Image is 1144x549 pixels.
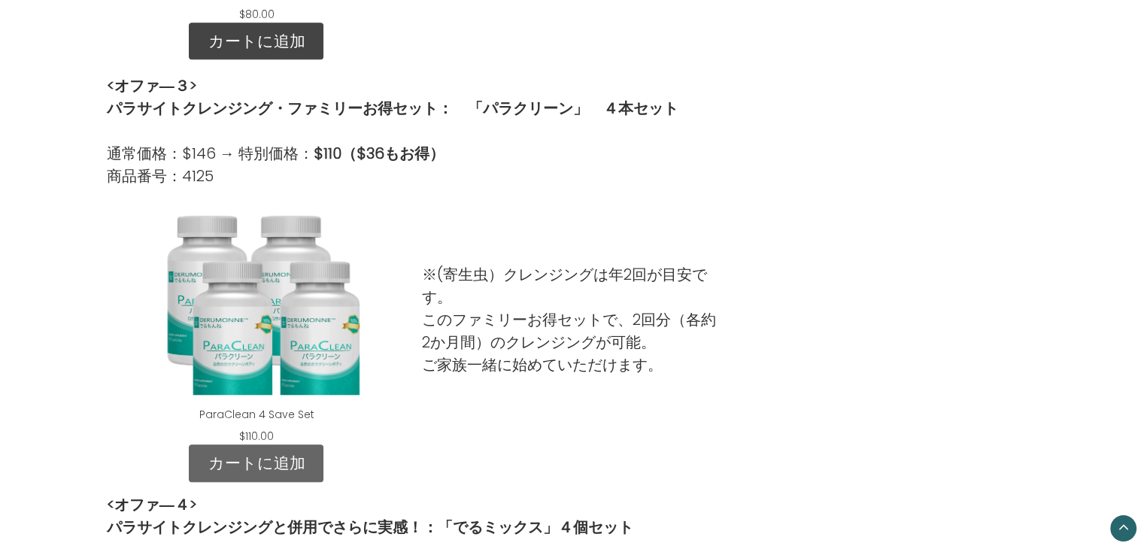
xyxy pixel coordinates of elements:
strong: <オファ―３> [107,75,197,96]
a: ParaClean 4 Save Set [199,407,314,422]
a: カートに追加 [189,444,323,482]
a: カートに追加 [189,23,323,60]
strong: パラサイトクレンジングと併用でさらに実感！：「でるミックス」４個セット [107,517,633,538]
div: $110.00 [230,429,283,444]
strong: パラサイトクレンジング・ファミリーお得セット： 「パラクリーン」 ４本セット [107,98,678,119]
strong: $110（$36もお得） [314,143,445,164]
strong: <オファ―４> [107,494,197,515]
div: $80.00 [229,7,283,23]
p: ※(寄生虫）クレンジングは年2回が目安です。 このファミリーお得セットで、2回分（各約2か月間）のクレンジングが可能。 ご家族一緒に始めていただけます。 [422,263,721,376]
p: 通常価格：$146 → 特別価格： 商品番号：4125 [107,142,678,187]
div: ParaClean 4 Save Set [107,195,406,444]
